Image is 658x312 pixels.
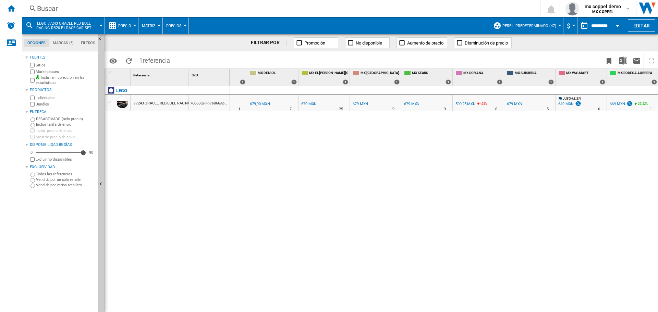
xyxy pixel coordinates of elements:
[36,128,95,133] label: Incluir precio de envío
[353,102,368,106] div: 679 MXN
[455,102,476,106] div: 509,25 MXN
[361,71,400,76] span: MX [GEOGRAPHIC_DATA]
[189,95,230,111] div: 7606692-IR-7606692-010
[36,95,95,100] label: Individuales
[446,79,451,85] div: 1 offers sold by MX SEARS
[143,57,170,64] span: referencia
[30,135,35,139] input: Mostrar precio de envío
[598,106,600,113] div: Tiempo de entrega : 6 días
[566,71,605,76] span: MX WALMART
[249,101,270,108] div: 679,90 MXN
[36,122,95,127] label: Incluir tarifa de envío
[495,106,497,113] div: Tiempo de entrega : 0 día
[30,102,35,107] input: Bundles
[502,24,556,28] span: Perfil predeterminado (47)
[30,55,95,60] div: Fuentes
[454,69,504,86] div: MX SORIANA 1 offers sold by MX SORIANA
[31,123,35,127] input: Incluir tarifa de envío
[142,17,159,34] button: Matriz
[36,69,95,74] label: Marketplaces
[505,69,555,86] div: MX SUBURBIA 1 offers sold by MX SUBURBIA
[309,71,348,76] span: MX EL [PERSON_NAME][GEOGRAPHIC_DATA][PERSON_NAME]
[630,52,644,68] button: Enviar este reporte por correo electrónico
[98,34,106,47] button: Ocultar
[118,17,135,34] button: Precio
[251,39,287,46] div: FILTRAR POR
[36,17,98,34] button: LEGO 77243 ORACLE RED BULL RACING RB20 F1 RACE CAR SET
[563,17,577,34] md-menu: Currency
[301,102,317,106] div: 679 MXN
[465,40,508,46] span: Disminución de precio
[36,149,86,156] md-slider: Disponibilidad
[585,3,621,10] span: mx coppel demo
[36,183,95,188] label: Vendido por varios retailers
[36,135,95,140] label: Mostrar precio de envío
[611,18,624,31] button: Open calendar
[412,71,451,76] span: MX SEARS
[507,102,522,106] div: 679 MXN
[592,10,613,14] b: MX COPPEL
[547,106,549,113] div: Tiempo de entrega : 5 días
[36,75,95,86] label: Incluir mi colección en las estadísticas
[392,106,394,113] div: Tiempo de entrega : 9 días
[651,79,657,85] div: 1 offers sold by MX BODEGA AURRERA
[258,71,297,76] span: MX DELSOL
[567,17,574,34] button: $
[29,150,34,155] div: 0
[250,102,270,106] div: 679,90 MXN
[134,96,231,111] div: 77243 ORACLE RED BULL RACING RB20 F1 RACE CAR SET
[563,97,581,100] span: JUEGA BIEN
[628,19,655,32] button: Editar
[192,73,198,77] span: SKU
[493,17,560,34] div: Perfil predeterminado (47)
[565,2,579,15] img: profile.jpg
[30,96,35,100] input: Individuales
[31,117,35,122] input: DESACTIVADO (solo precio)
[7,21,15,29] img: alerts-logo.svg
[638,102,646,105] span: 25.52
[30,76,35,85] input: Incluir mi colección en las estadísticas
[36,21,92,30] span: LEGO 77243 ORACLE RED BULL RACING RB20 F1 RACE CAR SET
[345,37,390,48] button: No disponible
[394,79,400,85] div: 1 offers sold by MX LIVERPOOL
[36,116,95,122] label: DESACTIVADO (solo precio)
[30,128,35,133] input: Incluir precio de envío
[31,173,35,177] input: Todas las referencias
[352,101,368,108] div: 679 MXN
[36,75,40,79] img: mysite-bg-18x18.png
[31,184,35,188] input: Vendido por varios retailers
[567,22,570,29] span: $
[30,157,35,162] input: Mostrar precio de envío
[30,63,35,67] input: Sitios
[290,106,292,113] div: Tiempo de entrega : 7 días
[557,101,582,108] div: 649 MXN
[36,172,95,177] label: Todas las referencias
[190,69,230,79] div: Sort None
[618,71,657,76] span: MX BODEGA AURRERA
[118,24,131,28] span: Precio
[291,79,297,85] div: 1 offers sold by MX DELSOL
[24,39,49,47] md-tab-item: Opciones
[108,17,135,34] div: Precio
[444,106,446,113] div: Tiempo de entrega : 3 días
[637,101,641,109] i: %
[454,37,512,48] button: Disminución de precio
[49,39,77,47] md-tab-item: Marcas (*)
[117,69,130,79] div: Sort None
[136,52,173,67] span: 1
[37,4,522,13] div: Buscar
[122,52,136,68] button: Recargar
[36,157,95,162] label: Excluir no disponibles
[480,102,485,105] span: -25
[557,69,607,86] div: MX WALMART 1 offers sold by MX WALMART
[30,70,35,74] input: Marketplaces
[403,69,452,86] div: MX SEARS 1 offers sold by MX SEARS
[30,142,95,148] div: Disponibilidad 85 Días
[31,178,35,183] input: Vendido por un solo retailer
[403,101,419,108] div: 679 MXN
[548,79,554,85] div: 1 offers sold by MX SUBURBIA
[602,52,616,68] button: Marcar este reporte
[30,164,95,170] div: Exclusividad
[133,73,149,77] span: Referencia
